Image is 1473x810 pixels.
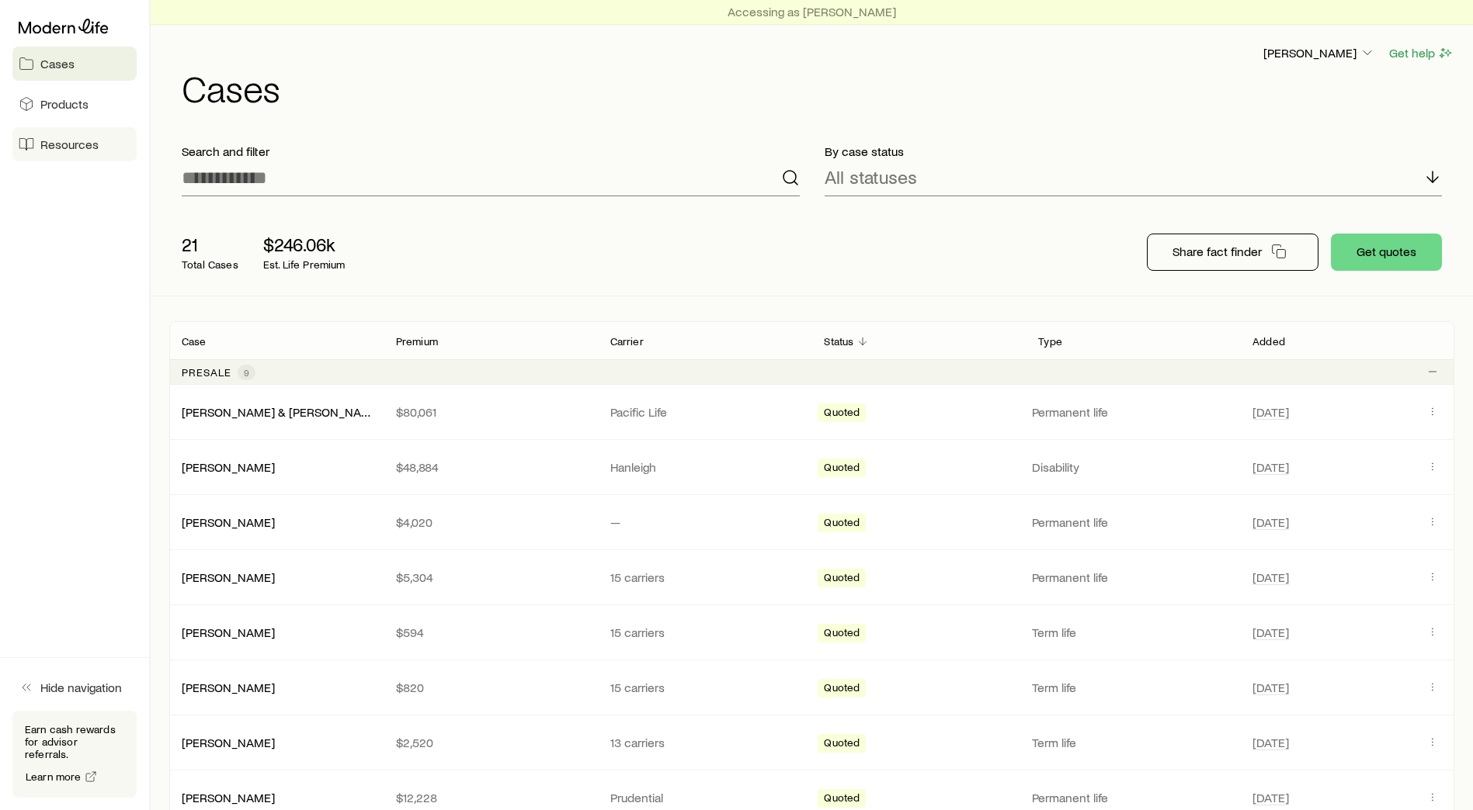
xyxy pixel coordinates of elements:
[182,459,275,474] a: [PERSON_NAME]
[182,258,238,271] p: Total Cases
[728,4,896,19] p: Accessing as [PERSON_NAME]
[182,569,275,586] div: [PERSON_NAME]
[824,406,860,422] span: Quoted
[12,711,137,798] div: Earn cash rewards for advisor referrals.Learn more
[1172,244,1262,259] p: Share fact finder
[12,127,137,161] a: Resources
[182,459,275,476] div: [PERSON_NAME]
[396,680,585,695] p: $820
[1252,790,1289,805] span: [DATE]
[396,335,438,348] p: Premium
[610,790,800,805] p: Prudential
[1032,514,1234,530] p: Permanent life
[610,625,800,640] p: 15 carriers
[25,723,124,760] p: Earn cash rewards for advisor referrals.
[182,514,275,529] a: [PERSON_NAME]
[396,514,585,530] p: $4,020
[610,735,800,750] p: 13 carriers
[182,569,275,584] a: [PERSON_NAME]
[396,404,585,420] p: $80,061
[244,366,249,379] span: 9
[1252,459,1289,475] span: [DATE]
[396,735,585,750] p: $2,520
[1388,44,1454,62] button: Get help
[1032,459,1234,475] p: Disability
[182,625,275,641] div: [PERSON_NAME]
[610,459,800,475] p: Hanleigh
[610,569,800,585] p: 15 carriers
[824,681,860,697] span: Quoted
[12,47,137,81] a: Cases
[824,571,860,587] span: Quoted
[1032,404,1234,420] p: Permanent life
[396,625,585,640] p: $594
[182,680,275,696] div: [PERSON_NAME]
[1252,680,1289,695] span: [DATE]
[182,335,207,348] p: Case
[40,56,75,71] span: Cases
[182,625,275,639] a: [PERSON_NAME]
[824,791,860,808] span: Quoted
[182,735,275,751] div: [PERSON_NAME]
[40,137,99,152] span: Resources
[12,670,137,704] button: Hide navigation
[182,790,275,805] a: [PERSON_NAME]
[182,790,275,806] div: [PERSON_NAME]
[1252,625,1289,640] span: [DATE]
[1032,569,1234,585] p: Permanent life
[182,69,1454,106] h1: Cases
[26,771,82,782] span: Learn more
[1263,44,1376,63] button: [PERSON_NAME]
[182,735,275,749] a: [PERSON_NAME]
[182,404,405,419] a: [PERSON_NAME] & [PERSON_NAME], LLP
[182,234,238,255] p: 21
[1252,514,1289,530] span: [DATE]
[610,404,800,420] p: Pacific Life
[263,258,346,271] p: Est. Life Premium
[40,680,122,695] span: Hide navigation
[824,516,860,532] span: Quoted
[610,335,644,348] p: Carrier
[40,96,89,112] span: Products
[396,459,585,475] p: $48,884
[824,335,853,348] p: Status
[396,569,585,585] p: $5,304
[263,234,346,255] p: $246.06k
[1252,404,1289,420] span: [DATE]
[825,166,917,188] p: All statuses
[610,514,800,530] p: —
[824,461,860,477] span: Quoted
[824,736,860,753] span: Quoted
[1252,335,1285,348] p: Added
[182,514,275,531] div: [PERSON_NAME]
[1252,735,1289,750] span: [DATE]
[182,366,231,379] p: Presale
[182,144,800,159] p: Search and filter
[182,404,371,421] div: [PERSON_NAME] & [PERSON_NAME], LLP
[610,680,800,695] p: 15 carriers
[1032,790,1234,805] p: Permanent life
[182,680,275,694] a: [PERSON_NAME]
[396,790,585,805] p: $12,228
[1032,680,1234,695] p: Term life
[1263,45,1375,61] p: [PERSON_NAME]
[1252,569,1289,585] span: [DATE]
[1032,735,1234,750] p: Term life
[1331,234,1442,271] button: Get quotes
[1032,625,1234,640] p: Term life
[1038,335,1062,348] p: Type
[824,626,860,642] span: Quoted
[12,87,137,121] a: Products
[1147,234,1318,271] button: Share fact finder
[825,144,1443,159] p: By case status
